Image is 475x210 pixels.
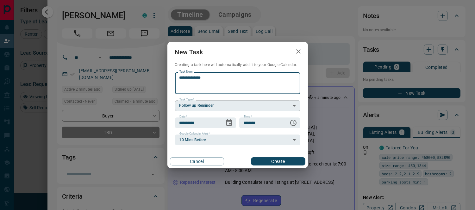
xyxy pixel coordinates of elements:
[179,70,192,74] label: Task Note
[170,157,224,165] button: Cancel
[175,62,300,68] p: Creating a task here will automatically add it to your Google Calendar.
[244,115,252,119] label: Time
[175,100,300,111] div: Follow up Reminder
[175,135,300,145] div: 10 Mins Before
[251,157,305,165] button: Create
[179,98,194,102] label: Task Type
[179,115,187,119] label: Date
[179,132,210,136] label: Google Calendar Alert
[287,117,300,129] button: Choose time, selected time is 6:00 AM
[167,42,210,62] h2: New Task
[223,117,235,129] button: Choose date, selected date is Aug 19, 2025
